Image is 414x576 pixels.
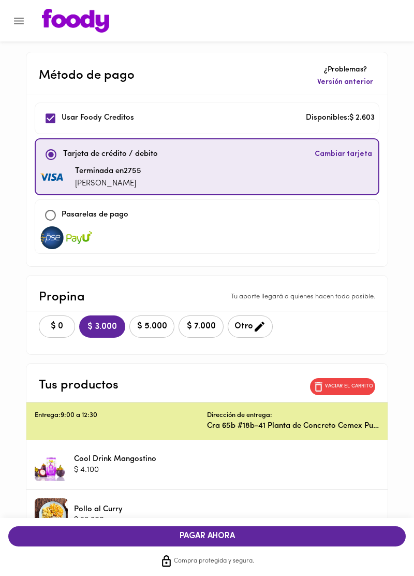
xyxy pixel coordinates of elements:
[74,465,156,476] p: $ 4.100
[6,8,32,34] button: Menu
[66,226,92,249] img: visa
[174,556,254,567] span: Compra protegida y segura.
[87,322,117,332] span: $ 3.000
[74,515,123,526] p: $ 26.300
[62,112,134,124] p: Usar Foody Creditos
[74,454,156,465] p: Cool Drink Mangostino
[315,65,375,75] p: ¿Problemas?
[35,498,68,531] div: Pollo al Curry
[179,315,224,338] button: $ 7.000
[207,421,379,431] p: Cra 65b #18b-41 Planta de Concreto Cemex Puente Aranda - Dejar en Portería por favor
[75,178,141,190] p: [PERSON_NAME]
[325,383,373,390] p: Vaciar el carrito
[364,526,414,576] iframe: Messagebird Livechat Widget
[234,320,266,333] span: Otro
[129,315,174,338] button: $ 5.000
[39,226,65,249] img: visa
[8,526,406,546] button: PAGAR AHORA
[35,448,68,481] div: Cool Drink Mangostino
[63,149,158,161] p: Tarjeta de crédito / debito
[62,209,128,221] p: Pasarelas de pago
[306,112,375,124] p: Disponibles: $ 2.603
[35,411,207,421] p: Entrega: 9:00 a 12:30
[231,292,375,302] p: Tu aporte llegará a quienes hacen todo posible.
[79,315,125,338] button: $ 3.000
[315,75,375,90] button: Versión anterior
[74,504,123,515] p: Pollo al Curry
[40,174,66,182] img: visa
[228,315,273,338] button: Otro
[207,411,272,421] p: Dirección de entrega:
[310,378,375,395] button: Vaciar el carrito
[42,9,109,33] img: logo.png
[317,77,373,88] span: Versión anterior
[75,166,141,178] p: Terminada en 2755
[39,66,135,85] p: Método de pago
[39,376,119,395] p: Tus productos
[313,143,374,166] button: Cambiar tarjeta
[315,149,372,160] span: Cambiar tarjeta
[185,322,217,332] span: $ 7.000
[19,531,395,541] span: PAGAR AHORA
[39,288,85,307] p: Propina
[39,315,75,338] button: $ 0
[46,322,68,332] span: $ 0
[136,322,168,332] span: $ 5.000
